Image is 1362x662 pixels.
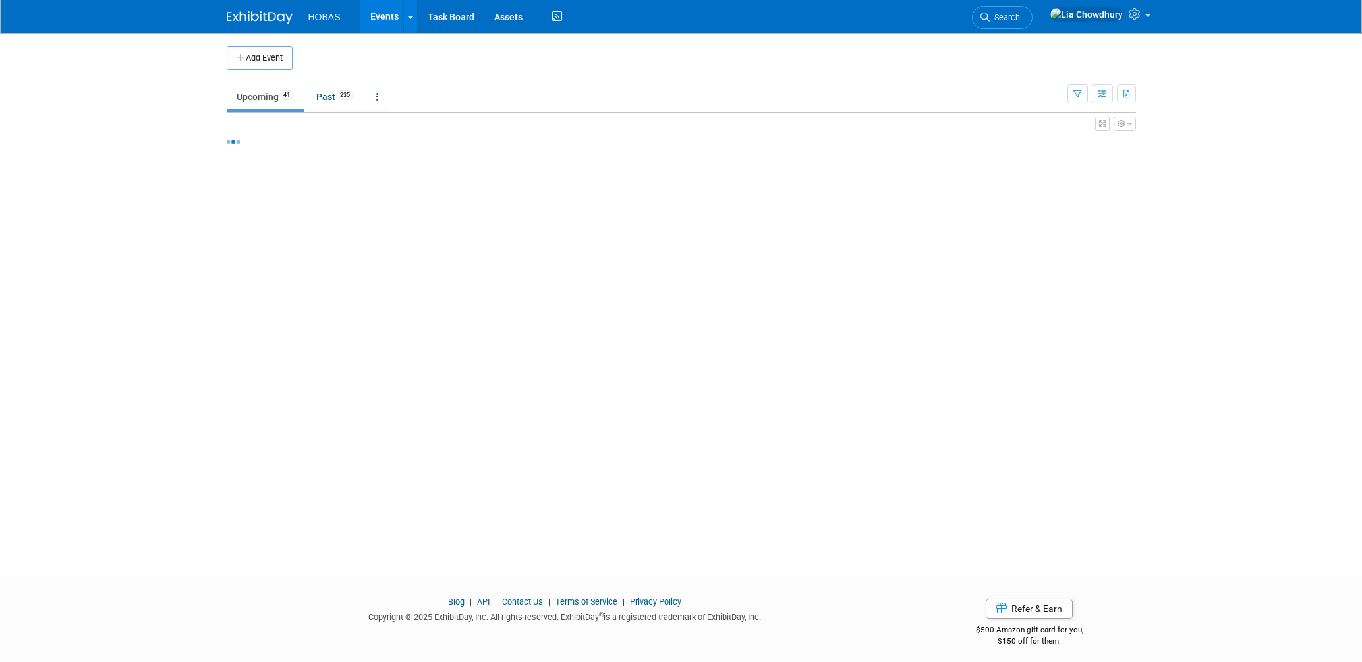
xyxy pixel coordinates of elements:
[227,46,293,70] button: Add Event
[227,84,304,109] a: Upcoming41
[990,13,1020,22] span: Search
[986,599,1073,619] a: Refer & Earn
[972,6,1033,29] a: Search
[555,597,617,607] a: Terms of Service
[923,636,1136,647] div: $150 off for them.
[467,597,475,607] span: |
[630,597,681,607] a: Privacy Policy
[448,597,465,607] a: Blog
[599,611,604,619] sup: ®
[227,11,293,24] img: ExhibitDay
[492,597,500,607] span: |
[477,597,490,607] a: API
[227,608,904,623] div: Copyright © 2025 ExhibitDay, Inc. All rights reserved. ExhibitDay is a registered trademark of Ex...
[227,140,240,144] img: loading...
[1050,7,1123,22] img: Lia Chowdhury
[308,12,341,22] span: HOBAS
[306,84,364,109] a: Past235
[502,597,543,607] a: Contact Us
[619,597,628,607] span: |
[279,90,294,100] span: 41
[336,90,354,100] span: 235
[923,616,1136,646] div: $500 Amazon gift card for you,
[545,597,553,607] span: |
